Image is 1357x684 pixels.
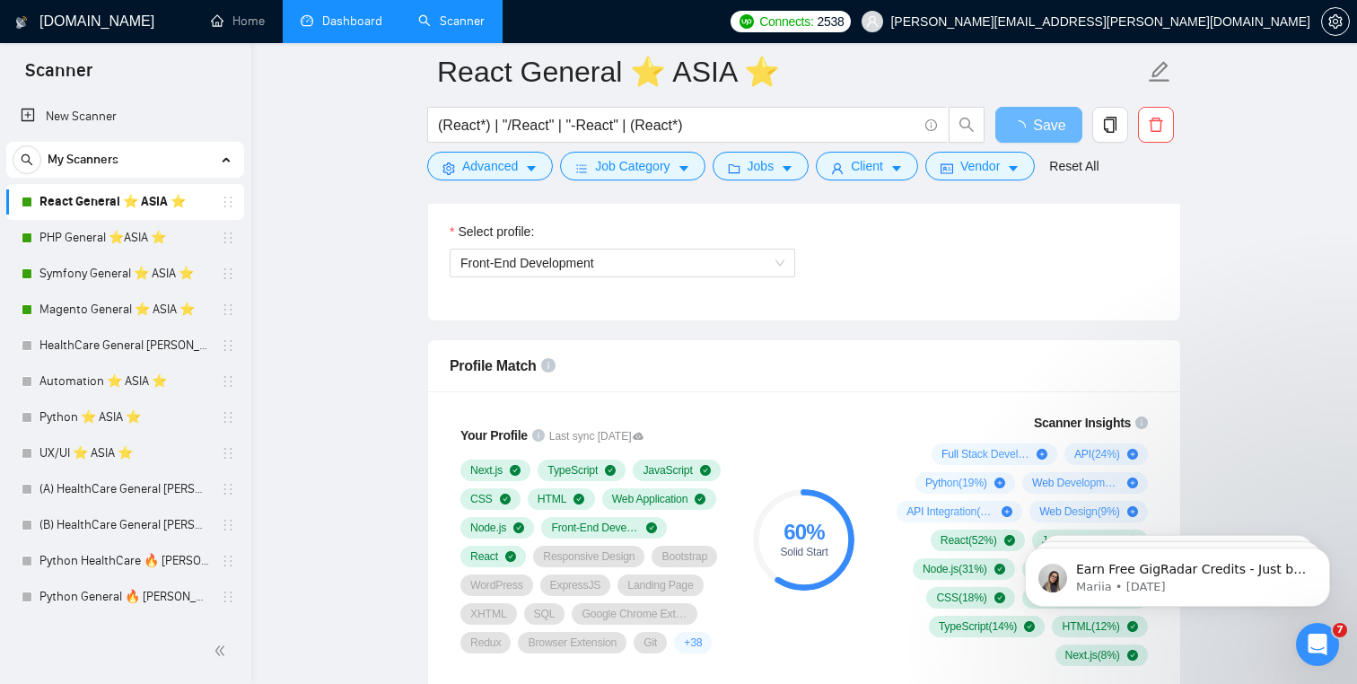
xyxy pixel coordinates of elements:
[550,578,601,592] span: ExpressJS
[925,476,987,490] span: Python ( 19 %)
[221,554,235,568] span: holder
[221,195,235,209] span: holder
[1039,504,1120,519] span: Web Design ( 9 %)
[221,303,235,317] span: holder
[851,156,883,176] span: Client
[221,374,235,389] span: holder
[11,57,107,95] span: Scanner
[39,184,210,220] a: React General ⭐️ ASIA ⭐️
[831,162,844,175] span: user
[994,564,1005,574] span: check-circle
[1002,506,1012,517] span: plus-circle
[221,446,235,460] span: holder
[866,15,879,28] span: user
[1321,14,1350,29] a: setting
[605,465,616,476] span: check-circle
[221,518,235,532] span: holder
[684,636,702,650] span: + 38
[1033,114,1065,136] span: Save
[513,522,524,533] span: check-circle
[1127,449,1138,460] span: plus-circle
[643,636,657,650] span: Git
[781,162,793,175] span: caret-down
[538,492,567,506] span: HTML
[700,465,711,476] span: check-circle
[1011,120,1033,135] span: loading
[939,619,1018,634] span: TypeScript ( 14 %)
[460,428,528,443] span: Your Profile
[48,142,118,178] span: My Scanners
[817,12,844,31] span: 2538
[221,482,235,496] span: holder
[1139,117,1173,133] span: delete
[39,328,210,364] a: HealthCare General [PERSON_NAME] ⭐️ASIA⭐️
[470,521,506,535] span: Node.js
[1127,506,1138,517] span: plus-circle
[936,591,986,605] span: CSS ( 18 %)
[612,492,688,506] span: Web Application
[695,494,705,504] span: check-circle
[541,358,556,373] span: info-circle
[759,12,813,31] span: Connects:
[1321,7,1350,36] button: setting
[221,267,235,281] span: holder
[470,549,498,564] span: React
[941,162,953,175] span: idcard
[438,114,917,136] input: Search Freelance Jobs...
[221,410,235,425] span: holder
[460,256,594,270] span: Front-End Development
[582,607,687,621] span: Google Chrome Extension
[221,231,235,245] span: holder
[418,13,485,29] a: searchScanner
[925,119,937,131] span: info-circle
[994,592,1005,603] span: check-circle
[998,510,1357,636] iframe: Intercom notifications message
[543,549,635,564] span: Responsive Design
[1065,648,1120,662] span: Next.js ( 8 %)
[960,156,1000,176] span: Vendor
[510,465,521,476] span: check-circle
[534,607,556,621] span: SQL
[500,494,511,504] span: check-circle
[525,162,538,175] span: caret-down
[1032,476,1120,490] span: Web Development ( 18 %)
[532,429,545,442] span: info-circle
[39,615,210,651] a: Python 💜 ANIA 💜
[470,463,503,478] span: Next.js
[1074,447,1120,461] span: API ( 24 %)
[221,338,235,353] span: holder
[595,156,670,176] span: Job Category
[528,636,617,650] span: Browser Extension
[678,162,690,175] span: caret-down
[458,222,534,241] span: Select profile:
[1007,162,1020,175] span: caret-down
[753,522,854,543] div: 60 %
[1148,60,1171,83] span: edit
[816,152,918,180] button: userClientcaret-down
[214,642,232,660] span: double-left
[437,49,1144,94] input: Scanner name...
[573,494,584,504] span: check-circle
[728,162,740,175] span: folder
[470,636,501,650] span: Redux
[39,220,210,256] a: PHP General ⭐️ASIA ⭐️
[1296,623,1339,666] iframe: Intercom live chat
[643,463,692,478] span: JavaScript
[547,463,598,478] span: TypeScript
[1322,14,1349,29] span: setting
[39,364,210,399] a: Automation ⭐️ ASIA ⭐️
[575,162,588,175] span: bars
[462,156,518,176] span: Advanced
[1127,650,1138,661] span: check-circle
[950,117,984,133] span: search
[748,156,775,176] span: Jobs
[442,162,455,175] span: setting
[470,578,523,592] span: WordPress
[994,478,1005,488] span: plus-circle
[941,533,997,548] span: React ( 52 %)
[1138,107,1174,143] button: delete
[753,547,854,557] div: Solid Start
[925,152,1035,180] button: idcardVendorcaret-down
